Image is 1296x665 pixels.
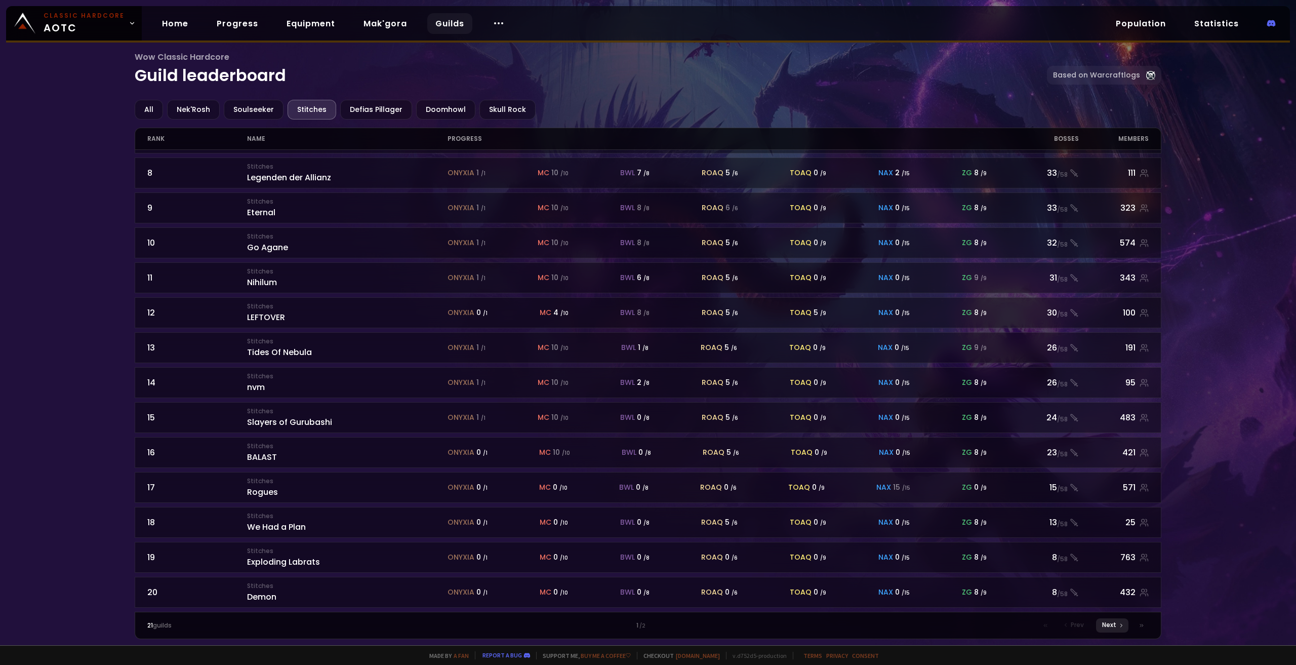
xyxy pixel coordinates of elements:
[643,240,650,247] small: / 8
[725,203,738,213] div: 6
[974,412,987,423] div: 8
[147,446,248,459] div: 16
[902,170,910,177] small: / 15
[247,267,448,276] small: Stitches
[538,168,549,178] span: mc
[355,13,415,34] a: Mak'gora
[553,307,569,318] div: 4
[448,203,474,213] span: onyxia
[999,446,1079,459] div: 23
[1057,275,1068,284] small: / 58
[551,377,569,388] div: 10
[820,379,826,387] small: / 9
[895,238,910,248] div: 0
[901,344,909,352] small: / 15
[481,170,485,177] small: / 1
[981,414,987,422] small: / 9
[962,412,972,423] span: zg
[448,342,474,353] span: onyxia
[620,168,635,178] span: bwl
[551,203,569,213] div: 10
[732,205,738,212] small: / 6
[724,482,737,493] div: 0
[981,275,987,282] small: / 9
[147,306,248,319] div: 12
[135,367,1162,398] a: 14Stitchesnvmonyxia 1 /1mc 10 /10bwl 2 /8roaq 5 /6toaq 0 /9nax 0 /15zg 8 /926/5895
[147,167,248,179] div: 8
[902,484,910,492] small: / 15
[247,162,448,171] small: Stitches
[790,238,812,248] span: toaq
[790,168,812,178] span: toaq
[1057,380,1068,389] small: / 58
[974,168,987,178] div: 8
[44,11,125,20] small: Classic Hardcore
[147,481,248,494] div: 17
[790,377,812,388] span: toaq
[726,447,739,458] div: 5
[135,507,1162,538] a: 18StitchesWe Had a Planonyxia 0 /1mc 0 /10bwl 0 /8roaq 5 /6toaq 0 /9nax 0 /15zg 8 /913/5825
[1057,310,1068,319] small: / 58
[878,307,893,318] span: nax
[476,203,485,213] div: 1
[560,240,569,247] small: / 10
[147,237,248,249] div: 10
[878,412,893,423] span: nax
[135,262,1162,293] a: 11StitchesNihilumonyxia 1 /1mc 10 /10bwl 6 /8roaq 5 /6toaq 0 /9nax 0 /15zg 9 /931/58343
[902,205,910,212] small: / 15
[619,482,634,493] span: bwl
[732,379,738,387] small: / 6
[135,332,1162,363] a: 13StitchesTides Of Nebulaonyxia 1 /1mc 10 /10bwl 1 /8roaq 5 /6toaq 0 /9nax 0 /15zg 9 /926/58191
[876,482,891,493] span: nax
[551,342,569,353] div: 10
[637,377,650,388] div: 2
[902,414,910,422] small: / 15
[481,414,485,422] small: / 1
[999,167,1079,179] div: 33
[209,13,266,34] a: Progress
[814,203,826,213] div: 0
[878,203,893,213] span: nax
[790,412,812,423] span: toaq
[560,205,569,212] small: / 10
[878,238,893,248] span: nax
[637,168,650,178] div: 7
[448,377,474,388] span: onyxia
[981,205,987,212] small: / 9
[732,309,738,317] small: / 6
[135,227,1162,258] a: 10StitchesGo Aganeonyxia 1 /1mc 10 /10bwl 8 /8roaq 5 /6toaq 0 /9nax 0 /15zg 8 /932/58574
[1079,271,1149,284] div: 343
[1186,13,1247,34] a: Statistics
[895,272,910,283] div: 0
[1047,66,1161,85] a: Based on Warcraftlogs
[732,414,738,422] small: / 6
[643,379,650,387] small: / 8
[1057,415,1068,424] small: / 58
[974,447,987,458] div: 8
[703,447,724,458] span: roaq
[974,238,987,248] div: 8
[620,238,635,248] span: bwl
[620,203,635,213] span: bwl
[551,412,569,423] div: 10
[448,517,474,528] span: onyxia
[643,309,650,317] small: / 8
[553,482,568,493] div: 0
[247,442,448,463] div: BALAST
[135,192,1162,223] a: 9StitchesEternalonyxia 1 /1mc 10 /10bwl 8 /8roaq 6 /6toaq 0 /9nax 0 /15zg 8 /933/58323
[999,481,1079,494] div: 15
[962,238,972,248] span: zg
[247,267,448,289] div: Nihilum
[725,238,738,248] div: 5
[643,414,650,422] small: / 8
[622,447,636,458] span: bwl
[539,482,551,493] span: mc
[476,307,488,318] div: 0
[981,484,987,492] small: / 9
[895,342,909,353] div: 0
[481,205,485,212] small: / 1
[620,412,635,423] span: bwl
[791,447,813,458] span: toaq
[821,449,827,457] small: / 9
[476,447,488,458] div: 0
